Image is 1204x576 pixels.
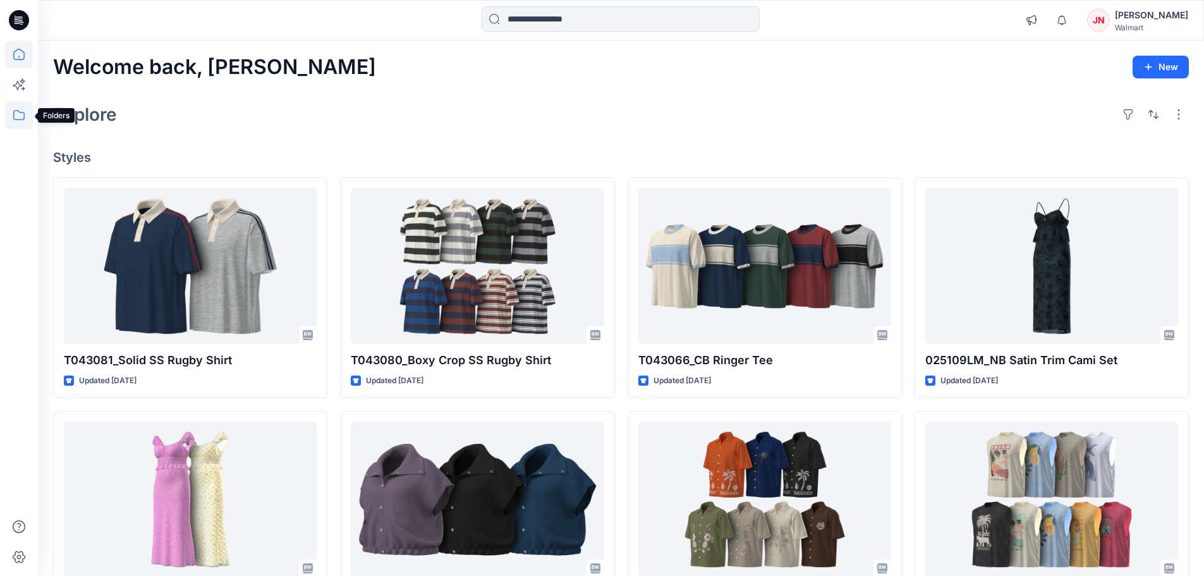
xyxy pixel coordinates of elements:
p: 025109LM_NB Satin Trim Cami Set [925,352,1178,369]
p: T043080_Boxy Crop SS Rugby Shirt [351,352,604,369]
div: Walmart [1115,23,1188,32]
a: T043081_Solid SS Rugby Shirt [64,188,317,345]
a: T043080_Boxy Crop SS Rugby Shirt [351,188,604,345]
a: 025109LM_NB Satin Trim Cami Set [925,188,1178,345]
div: JN [1087,9,1110,32]
p: Updated [DATE] [366,374,423,388]
div: [PERSON_NAME] [1115,8,1188,23]
h4: Styles [53,150,1189,165]
h2: Welcome back, [PERSON_NAME] [53,56,376,79]
p: Updated [DATE] [940,374,998,388]
p: Updated [DATE] [79,374,137,388]
h2: Explore [53,104,117,125]
a: T043066_CB Ringer Tee [638,188,891,345]
p: T043081_Solid SS Rugby Shirt [64,352,317,369]
p: Updated [DATE] [654,374,711,388]
p: T043066_CB Ringer Tee [638,352,891,369]
button: New [1133,56,1189,78]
